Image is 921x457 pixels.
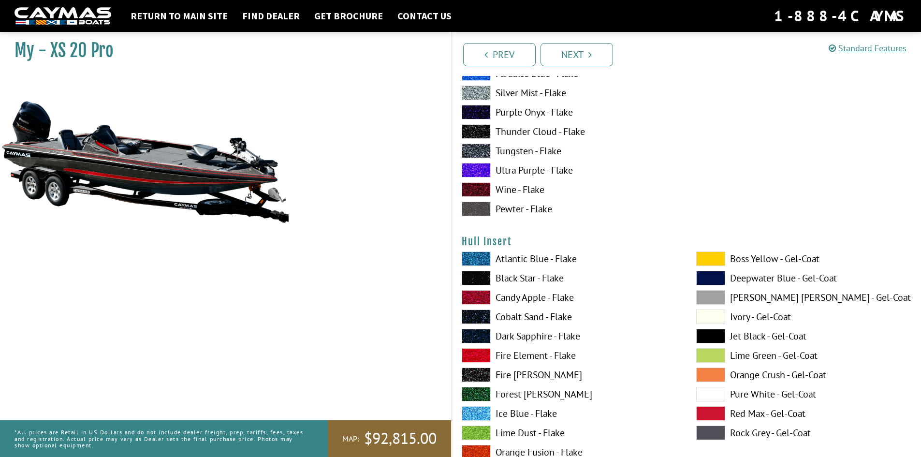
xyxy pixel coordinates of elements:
img: white-logo-c9c8dbefe5ff5ceceb0f0178aa75bf4bb51f6bca0971e226c86eb53dfe498488.png [15,7,111,25]
a: Prev [463,43,536,66]
a: Return to main site [126,10,233,22]
label: Forest [PERSON_NAME] [462,387,677,401]
label: Lime Dust - Flake [462,426,677,440]
div: 1-888-4CAYMAS [774,5,906,27]
a: Get Brochure [309,10,388,22]
label: Silver Mist - Flake [462,86,677,100]
label: Lime Green - Gel-Coat [696,348,911,363]
label: Deepwater Blue - Gel-Coat [696,271,911,285]
label: Candy Apple - Flake [462,290,677,305]
p: *All prices are Retail in US Dollars and do not include dealer freight, prep, tariffs, fees, taxe... [15,424,306,453]
label: Pure White - Gel-Coat [696,387,911,401]
label: Black Star - Flake [462,271,677,285]
label: Fire Element - Flake [462,348,677,363]
label: Wine - Flake [462,182,677,197]
label: Thunder Cloud - Flake [462,124,677,139]
h4: Hull Insert [462,236,912,248]
label: Atlantic Blue - Flake [462,251,677,266]
label: Pewter - Flake [462,202,677,216]
label: Ice Blue - Flake [462,406,677,421]
label: Dark Sapphire - Flake [462,329,677,343]
label: Fire [PERSON_NAME] [462,368,677,382]
span: MAP: [342,434,359,444]
a: Next [541,43,613,66]
label: Rock Grey - Gel-Coat [696,426,911,440]
a: Find Dealer [237,10,305,22]
a: Standard Features [829,43,906,54]
label: Ultra Purple - Flake [462,163,677,177]
label: Red Max - Gel-Coat [696,406,911,421]
label: Ivory - Gel-Coat [696,310,911,324]
a: Contact Us [393,10,456,22]
label: Cobalt Sand - Flake [462,310,677,324]
label: Boss Yellow - Gel-Coat [696,251,911,266]
label: Purple Onyx - Flake [462,105,677,119]
a: MAP:$92,815.00 [328,420,451,457]
h1: My - XS 20 Pro [15,40,427,61]
span: $92,815.00 [364,428,437,449]
label: Orange Crush - Gel-Coat [696,368,911,382]
label: Jet Black - Gel-Coat [696,329,911,343]
label: Tungsten - Flake [462,144,677,158]
label: [PERSON_NAME] [PERSON_NAME] - Gel-Coat [696,290,911,305]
